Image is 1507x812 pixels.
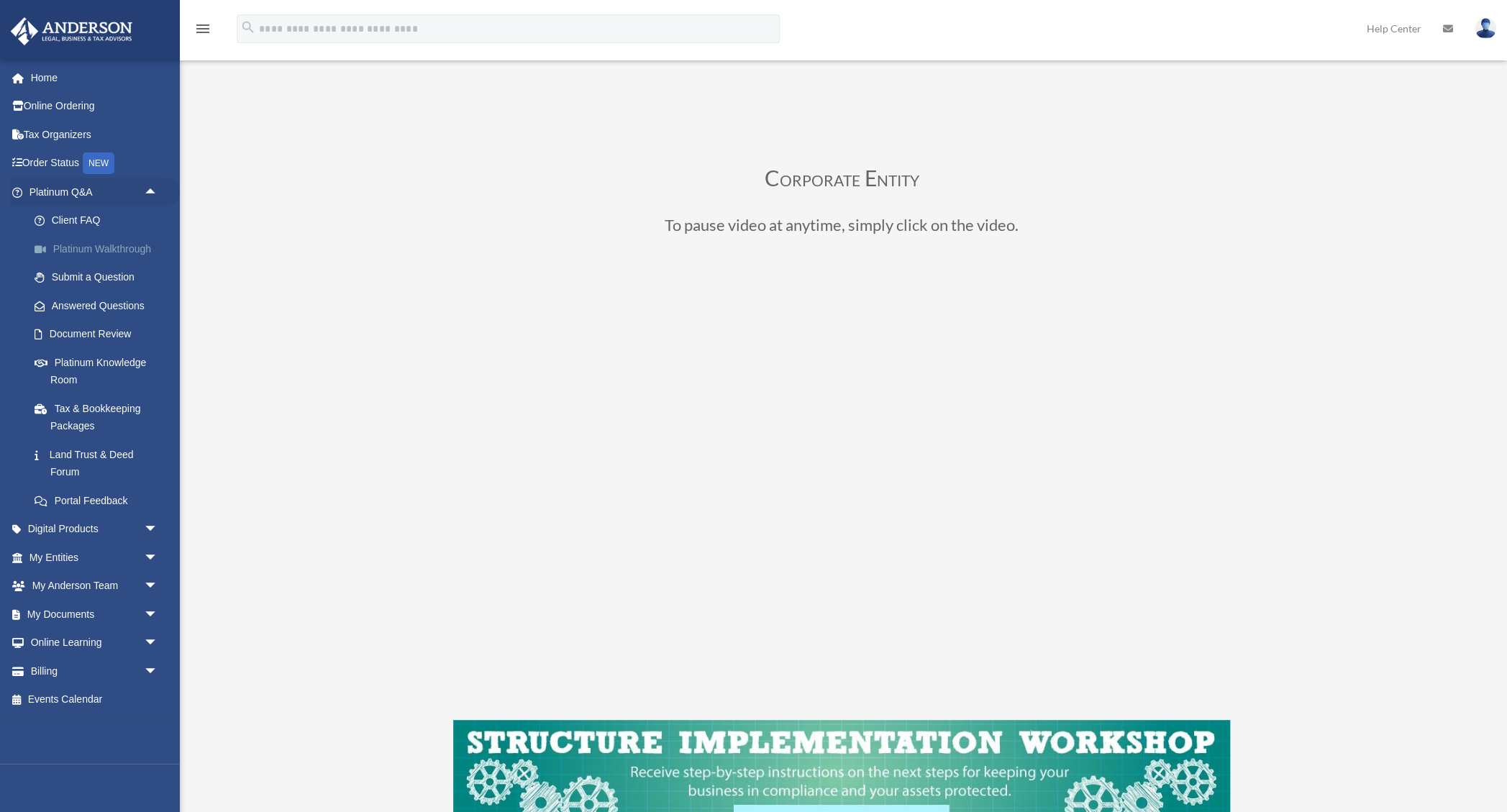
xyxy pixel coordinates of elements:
span: arrow_drop_down [144,515,173,544]
iframe: 250210 - Corporate Binder Review V2 [453,261,1230,698]
a: Land Trust & Deed Forum [20,440,180,486]
a: Document Review [20,320,180,349]
a: My Documentsarrow_drop_down [10,600,180,629]
a: Portal Feedback [20,486,180,515]
a: Submit a Question [20,263,180,292]
h3: To pause video at anytime, simply click on the video. [453,217,1230,240]
a: Answered Questions [20,291,180,320]
i: search [240,19,256,35]
a: Events Calendar [10,685,180,714]
a: Home [10,63,180,92]
a: Client FAQ [20,206,180,235]
a: Tax Organizers [10,120,180,149]
a: Platinum Q&Aarrow_drop_up [10,178,180,206]
a: My Entitiesarrow_drop_down [10,543,180,572]
a: Online Ordering [10,92,180,121]
img: User Pic [1475,18,1496,39]
a: Platinum Walkthrough [20,234,180,263]
span: arrow_drop_up [144,178,173,207]
img: Anderson Advisors Platinum Portal [6,17,137,45]
span: arrow_drop_down [144,600,173,629]
a: Digital Productsarrow_drop_down [10,515,180,544]
i: menu [194,20,211,37]
div: NEW [83,152,114,174]
a: Platinum Knowledge Room [20,348,180,394]
span: Corporate Entity [765,165,919,191]
span: arrow_drop_down [144,572,173,601]
span: arrow_drop_down [144,657,173,686]
span: arrow_drop_down [144,629,173,658]
span: arrow_drop_down [144,543,173,572]
a: Billingarrow_drop_down [10,657,180,685]
a: menu [194,25,211,37]
a: Online Learningarrow_drop_down [10,629,180,657]
a: Order StatusNEW [10,149,180,178]
a: My Anderson Teamarrow_drop_down [10,572,180,601]
a: Tax & Bookkeeping Packages [20,394,180,440]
